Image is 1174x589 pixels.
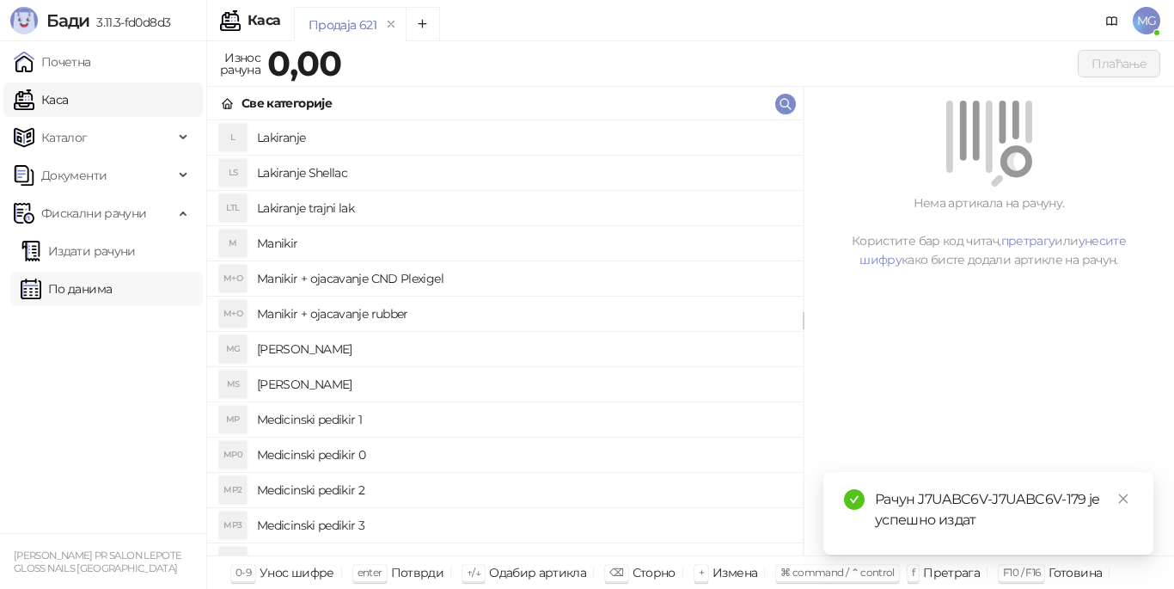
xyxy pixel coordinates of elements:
div: M+O [219,265,247,292]
h4: Lakiranje [257,124,789,151]
a: Каса [14,83,68,117]
div: M+O [219,300,247,328]
span: close [1117,493,1129,505]
div: MS [219,371,247,398]
a: Документација [1098,7,1126,34]
h4: Lakiranje Shellac [257,159,789,187]
span: enter [358,566,382,579]
span: MG [1133,7,1160,34]
span: check-circle [844,489,865,510]
span: ↑/↓ [467,566,480,579]
div: MP2 [219,476,247,504]
a: Издати рачуни [21,234,136,268]
div: MG [219,335,247,363]
div: Потврди [391,561,444,584]
span: ⌫ [609,566,623,579]
span: Бади [46,10,89,31]
div: Нема артикала на рачуну. Користите бар код читач, или како бисте додали артикле на рачун. [824,193,1153,269]
img: Logo [10,7,38,34]
span: Каталог [41,120,88,155]
span: f [912,566,914,579]
h4: Medicinski pedikir 3 [257,512,789,539]
strong: 0,00 [267,42,341,84]
div: L [219,124,247,151]
div: LTL [219,194,247,222]
span: ⌘ command / ⌃ control [780,566,895,579]
button: Add tab [406,7,440,41]
h4: Pedikir [257,547,789,574]
h4: Manikir [257,230,789,257]
div: MP0 [219,441,247,469]
div: Унос шифре [260,561,334,584]
h4: Manikir + ojacavanje rubber [257,300,789,328]
span: Фискални рачуни [41,196,146,230]
h4: Lakiranje trajni lak [257,194,789,222]
small: [PERSON_NAME] PR SALON LEPOTE GLOSS NAILS [GEOGRAPHIC_DATA] [14,549,181,574]
span: 3.11.3-fd0d8d3 [89,15,170,30]
div: Претрага [923,561,980,584]
div: MP [219,406,247,433]
button: Плаћање [1078,50,1160,77]
span: F10 / F16 [1003,566,1040,579]
a: По данима [21,272,112,306]
div: Готовина [1049,561,1102,584]
div: Износ рачуна [217,46,264,81]
div: M [219,230,247,257]
div: MP3 [219,512,247,539]
div: P [219,547,247,574]
h4: [PERSON_NAME] [257,335,789,363]
div: Одабир артикла [489,561,586,584]
span: + [699,566,704,579]
div: Рачун J7UABC6V-J7UABC6V-179 је успешно издат [875,489,1133,531]
h4: Medicinski pedikir 1 [257,406,789,433]
div: Сторно [633,561,676,584]
div: Све категорије [242,94,332,113]
a: Почетна [14,45,91,79]
button: remove [380,17,402,32]
div: LS [219,159,247,187]
h4: Manikir + ojacavanje CND Plexigel [257,265,789,292]
h4: Medicinski pedikir 0 [257,441,789,469]
h4: Medicinski pedikir 2 [257,476,789,504]
span: 0-9 [235,566,251,579]
span: Документи [41,158,107,193]
div: grid [207,120,803,555]
a: претрагу [1001,233,1055,248]
div: Продаја 621 [309,15,376,34]
h4: [PERSON_NAME] [257,371,789,398]
a: Close [1114,489,1133,508]
div: Измена [712,561,757,584]
div: Каса [248,14,280,28]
